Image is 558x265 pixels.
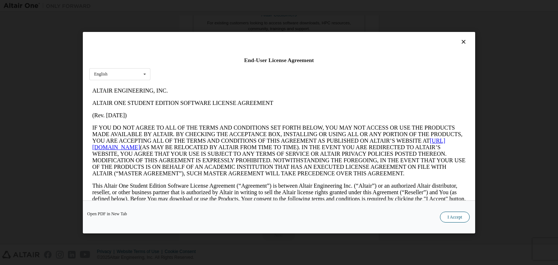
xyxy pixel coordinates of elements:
[3,53,356,66] a: [URL][DOMAIN_NAME]
[3,3,376,9] p: ALTAIR ENGINEERING, INC.
[87,212,127,216] a: Open PDF in New Tab
[3,15,376,22] p: ALTAIR ONE STUDENT EDITION SOFTWARE LICENSE AGREEMENT
[94,72,108,76] div: English
[3,28,376,34] p: (Rev. [DATE])
[89,57,469,64] div: End-User License Agreement
[3,40,376,92] p: IF YOU DO NOT AGREE TO ALL OF THE TERMS AND CONDITIONS SET FORTH BELOW, YOU MAY NOT ACCESS OR USE...
[440,212,470,223] button: I Accept
[3,98,376,124] p: This Altair One Student Edition Software License Agreement (“Agreement”) is between Altair Engine...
